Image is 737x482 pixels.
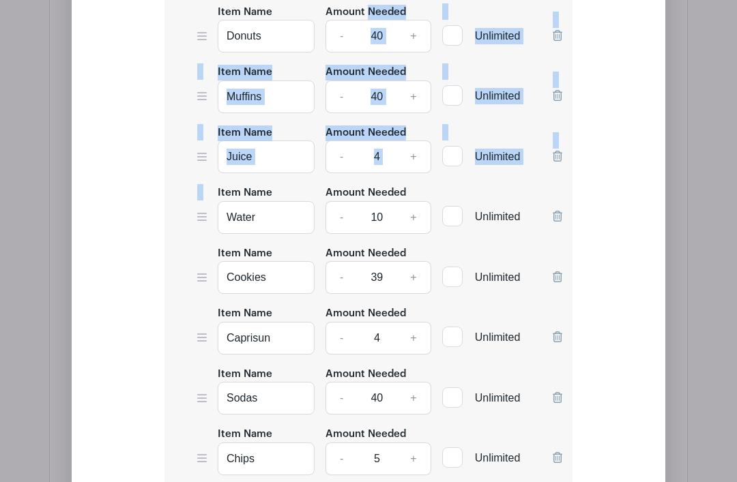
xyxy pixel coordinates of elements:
span: Unlimited [475,452,521,464]
a: - [326,382,357,415]
span: Unlimited [475,211,521,222]
a: + [396,80,431,113]
a: + [396,322,431,355]
label: Amount Needed [326,185,406,201]
label: Amount Needed [326,367,406,382]
input: e.g. Snacks or Check-in Attendees [218,140,315,173]
label: Item Name [218,306,272,322]
a: - [326,80,357,113]
a: - [326,261,357,294]
a: - [326,322,357,355]
label: Item Name [218,185,272,201]
input: e.g. Snacks or Check-in Attendees [218,322,315,355]
label: Amount Needed [326,306,406,322]
label: Amount Needed [326,246,406,262]
span: Unlimited [475,151,521,162]
a: + [396,261,431,294]
label: Amount Needed [326,427,406,442]
a: + [396,140,431,173]
input: e.g. Snacks or Check-in Attendees [218,80,315,113]
input: e.g. Snacks or Check-in Attendees [218,382,315,415]
a: + [396,201,431,234]
a: + [396,382,431,415]
label: Item Name [218,65,272,80]
a: - [326,20,357,52]
a: - [326,442,357,475]
input: e.g. Snacks or Check-in Attendees [218,442,315,475]
label: Amount Needed [326,125,406,141]
span: Unlimited [475,331,521,343]
label: Item Name [218,125,272,141]
a: + [396,20,431,52]
input: e.g. Snacks or Check-in Attendees [218,20,315,52]
span: Unlimited [475,392,521,404]
label: Item Name [218,246,272,262]
a: + [396,442,431,475]
label: Item Name [218,367,272,382]
span: Unlimited [475,271,521,283]
label: Amount Needed [326,5,406,20]
label: Amount Needed [326,65,406,80]
label: Item Name [218,427,272,442]
a: - [326,201,357,234]
input: e.g. Snacks or Check-in Attendees [218,201,315,234]
label: Item Name [218,5,272,20]
input: e.g. Snacks or Check-in Attendees [218,261,315,294]
span: Unlimited [475,30,521,42]
a: - [326,140,357,173]
span: Unlimited [475,90,521,102]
